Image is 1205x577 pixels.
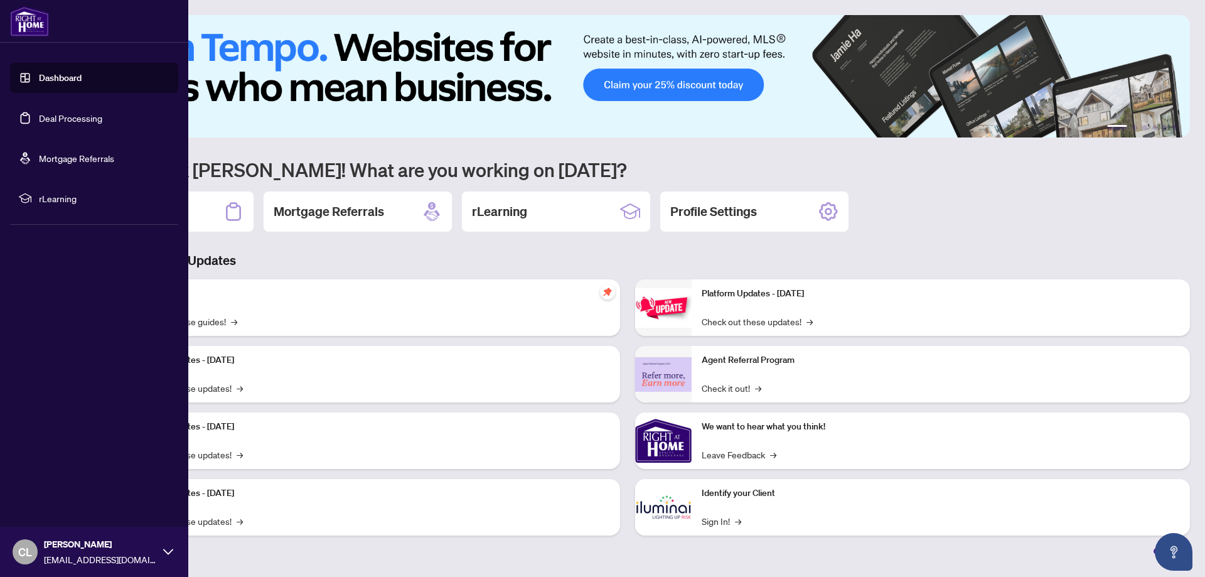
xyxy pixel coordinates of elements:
[1155,533,1192,571] button: Open asap
[44,553,157,566] span: [EMAIL_ADDRESS][DOMAIN_NAME]
[132,287,610,301] p: Self-Help
[702,315,813,328] a: Check out these updates!→
[702,287,1180,301] p: Platform Updates - [DATE]
[702,487,1180,500] p: Identify your Client
[472,203,527,220] h2: rLearning
[702,514,741,528] a: Sign In!→
[65,252,1190,269] h3: Brokerage & Industry Updates
[806,315,813,328] span: →
[132,353,610,367] p: Platform Updates - [DATE]
[702,420,1180,434] p: We want to hear what you think!
[18,543,32,561] span: CL
[635,479,692,536] img: Identify your Client
[132,420,610,434] p: Platform Updates - [DATE]
[1142,125,1147,130] button: 3
[1172,125,1177,130] button: 6
[1152,125,1157,130] button: 4
[10,6,49,36] img: logo
[274,203,384,220] h2: Mortgage Referrals
[600,284,615,299] span: pushpin
[635,357,692,392] img: Agent Referral Program
[755,381,761,395] span: →
[39,112,102,124] a: Deal Processing
[132,487,610,500] p: Platform Updates - [DATE]
[735,514,741,528] span: →
[635,413,692,469] img: We want to hear what you think!
[237,448,243,461] span: →
[1107,125,1127,130] button: 1
[237,514,243,528] span: →
[231,315,237,328] span: →
[39,72,82,84] a: Dashboard
[237,381,243,395] span: →
[702,353,1180,367] p: Agent Referral Program
[39,191,169,205] span: rLearning
[44,537,157,551] span: [PERSON_NAME]
[65,158,1190,181] h1: Welcome back [PERSON_NAME]! What are you working on [DATE]?
[635,288,692,328] img: Platform Updates - June 23, 2025
[1162,125,1167,130] button: 5
[702,381,761,395] a: Check it out!→
[65,15,1190,138] img: Slide 0
[702,448,776,461] a: Leave Feedback→
[670,203,757,220] h2: Profile Settings
[770,448,776,461] span: →
[39,153,114,164] a: Mortgage Referrals
[1132,125,1137,130] button: 2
